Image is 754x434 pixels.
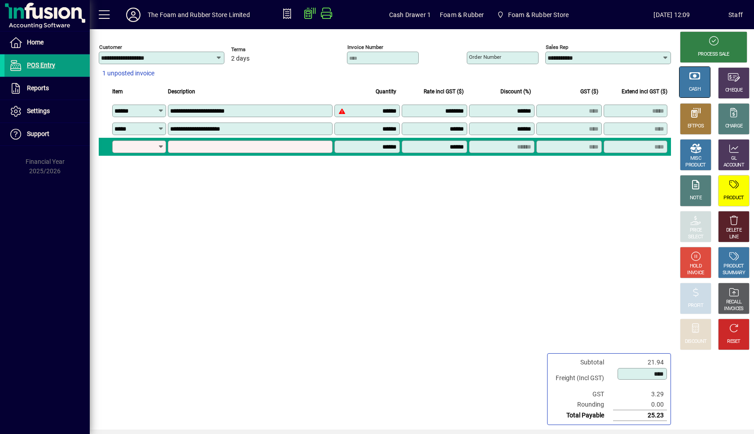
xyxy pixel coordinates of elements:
div: SUMMARY [723,270,745,276]
a: Settings [4,100,90,123]
span: Home [27,39,44,46]
span: 1 unposted invoice [102,69,154,78]
div: INVOICE [687,270,704,276]
span: Foam & Rubber [440,8,484,22]
div: SELECT [688,234,704,241]
div: LINE [729,234,738,241]
span: Rate incl GST ($) [424,87,464,96]
span: Terms [231,47,285,53]
button: 1 unposted invoice [99,66,158,82]
div: PROFIT [688,302,703,309]
div: DISCOUNT [685,338,706,345]
div: CHEQUE [725,87,742,94]
div: CASH [689,86,701,93]
span: Extend incl GST ($) [622,87,667,96]
div: HOLD [690,263,701,270]
div: Staff [728,8,743,22]
div: GL [731,155,737,162]
td: Freight (Incl GST) [551,368,613,389]
mat-label: Customer [99,44,122,50]
div: MISC [690,155,701,162]
span: Description [168,87,195,96]
span: Reports [27,84,49,92]
td: Rounding [551,399,613,410]
a: Reports [4,77,90,100]
span: Foam & Rubber Store [493,7,572,23]
span: Discount (%) [500,87,531,96]
td: GST [551,389,613,399]
td: 25.23 [613,410,667,421]
a: Home [4,31,90,54]
div: EFTPOS [688,123,704,130]
mat-label: Invoice number [347,44,383,50]
button: Profile [119,7,148,23]
div: INVOICES [724,306,743,312]
span: Cash Drawer 1 [389,8,431,22]
div: PRODUCT [723,195,744,202]
div: CHARGE [725,123,743,130]
div: PRODUCT [685,162,706,169]
td: Total Payable [551,410,613,421]
div: PRICE [690,227,702,234]
div: NOTE [690,195,701,202]
div: ACCOUNT [723,162,744,169]
div: PROCESS SALE [698,51,729,58]
a: Support [4,123,90,145]
span: POS Entry [27,61,55,69]
span: Foam & Rubber Store [508,8,569,22]
span: Quantity [376,87,396,96]
td: Subtotal [551,357,613,368]
td: 21.94 [613,357,667,368]
span: GST ($) [580,87,598,96]
mat-label: Sales rep [546,44,568,50]
div: DELETE [726,227,741,234]
div: PRODUCT [723,263,744,270]
mat-label: Order number [469,54,501,60]
td: 3.29 [613,389,667,399]
span: Item [112,87,123,96]
div: RESET [727,338,741,345]
span: Support [27,130,49,137]
td: 0.00 [613,399,667,410]
span: 2 days [231,55,250,62]
div: RECALL [726,299,742,306]
div: The Foam and Rubber Store Limited [148,8,250,22]
span: [DATE] 12:09 [615,8,728,22]
span: Settings [27,107,50,114]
